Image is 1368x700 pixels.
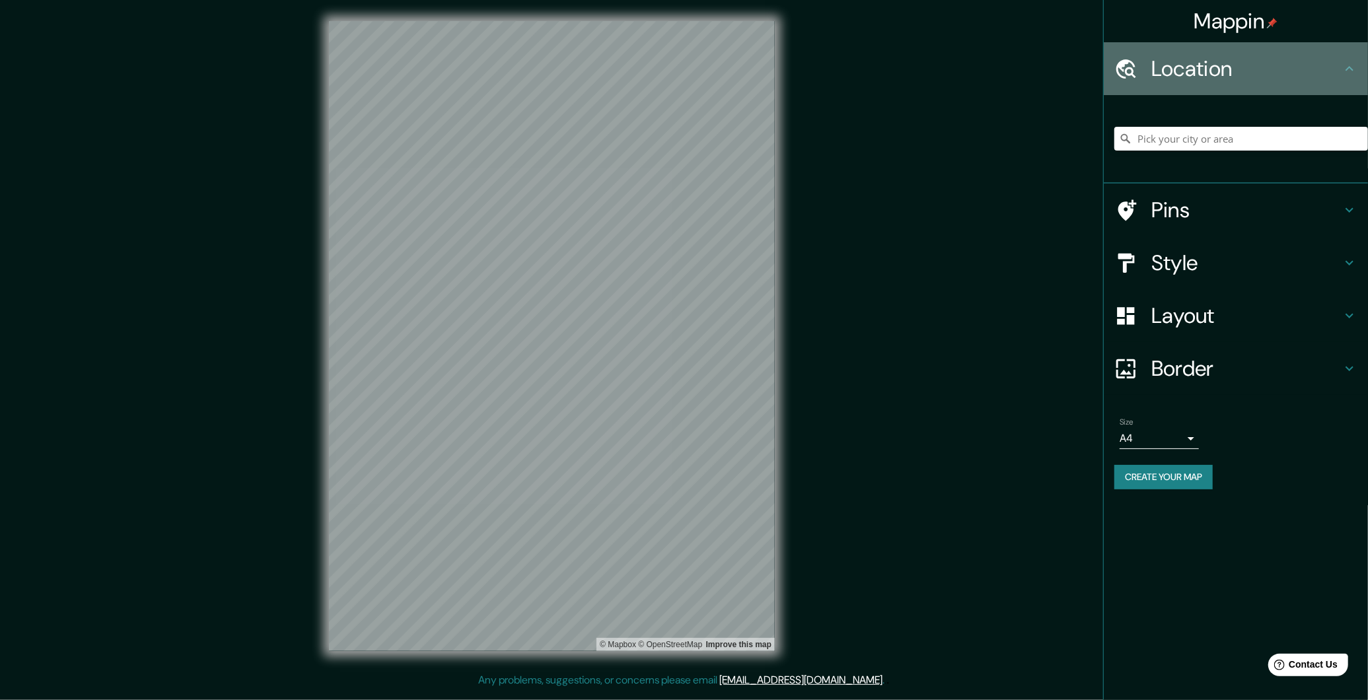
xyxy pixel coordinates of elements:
label: Size [1120,417,1134,428]
button: Create your map [1114,465,1213,489]
h4: Location [1151,55,1342,82]
h4: Pins [1151,197,1342,223]
h4: Layout [1151,302,1342,329]
a: Mapbox [600,640,636,649]
div: A4 [1120,428,1199,449]
a: Map feedback [706,640,772,649]
iframe: Help widget launcher [1250,648,1353,685]
p: Any problems, suggestions, or concerns please email . [479,672,885,688]
h4: Mappin [1194,8,1278,34]
div: Location [1104,42,1368,95]
div: . [885,672,887,688]
div: Layout [1104,289,1368,342]
a: OpenStreetMap [638,640,702,649]
div: . [887,672,890,688]
h4: Border [1151,355,1342,382]
h4: Style [1151,250,1342,276]
a: [EMAIL_ADDRESS][DOMAIN_NAME] [720,673,883,687]
div: Style [1104,236,1368,289]
canvas: Map [329,21,775,651]
div: Pins [1104,184,1368,236]
img: pin-icon.png [1267,18,1278,28]
div: Border [1104,342,1368,395]
input: Pick your city or area [1114,127,1368,151]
